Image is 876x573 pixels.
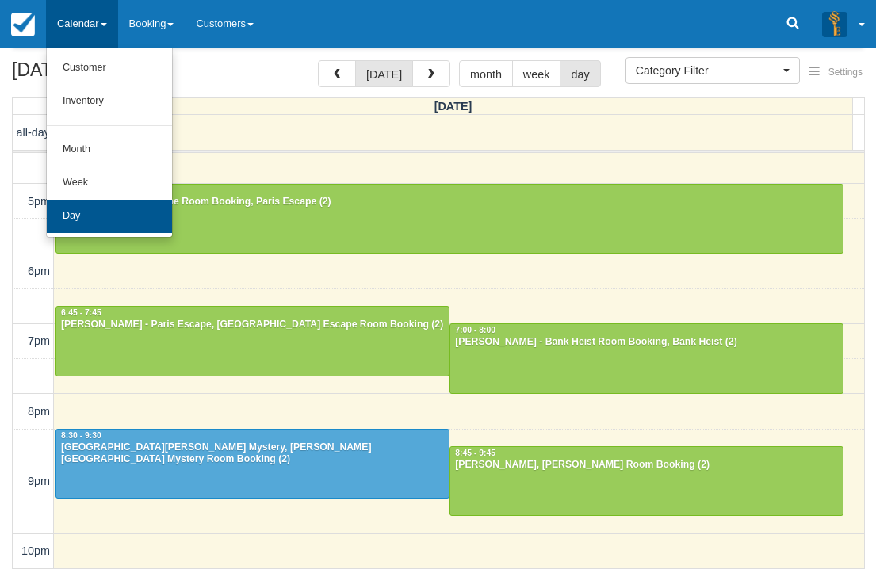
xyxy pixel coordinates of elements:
button: week [512,60,561,87]
span: 6:45 - 7:45 [61,308,101,317]
div: [PERSON_NAME] - Paris Escape, [GEOGRAPHIC_DATA] Escape Room Booking (2) [60,319,445,331]
a: Month [47,133,172,166]
span: 8pm [28,405,50,418]
button: Settings [800,61,872,84]
div: [GEOGRAPHIC_DATA][PERSON_NAME] Mystery, [PERSON_NAME][GEOGRAPHIC_DATA] Mystery Room Booking (2) [60,441,445,467]
span: 10pm [21,544,50,557]
a: Day [47,200,172,233]
a: Week [47,166,172,200]
a: Inventory [47,85,172,118]
a: 5:00 - 6:00[PERSON_NAME] Escape Room Booking, Paris Escape (2) [55,184,843,254]
div: [PERSON_NAME], [PERSON_NAME] Room Booking (2) [454,459,839,472]
span: 8:30 - 9:30 [61,431,101,440]
a: 8:45 - 9:45[PERSON_NAME], [PERSON_NAME] Room Booking (2) [449,446,843,516]
span: 7pm [28,334,50,347]
img: A3 [822,11,847,36]
a: 6:45 - 7:45[PERSON_NAME] - Paris Escape, [GEOGRAPHIC_DATA] Escape Room Booking (2) [55,306,449,376]
span: 9pm [28,475,50,487]
button: [DATE] [355,60,413,87]
span: 8:45 - 9:45 [455,449,495,457]
span: 5pm [28,195,50,208]
img: checkfront-main-nav-mini-logo.png [11,13,35,36]
h2: [DATE] [12,60,212,90]
span: Settings [828,67,863,78]
ul: Calendar [46,48,173,238]
div: [PERSON_NAME] Escape Room Booking, Paris Escape (2) [60,196,839,208]
span: all-day [17,126,50,139]
button: day [560,60,600,87]
a: 8:30 - 9:30[GEOGRAPHIC_DATA][PERSON_NAME] Mystery, [PERSON_NAME][GEOGRAPHIC_DATA] Mystery Room Bo... [55,429,449,499]
a: Customer [47,52,172,85]
span: [DATE] [434,100,472,113]
div: [PERSON_NAME] - Bank Heist Room Booking, Bank Heist (2) [454,336,839,349]
span: 7:00 - 8:00 [455,326,495,334]
button: Category Filter [625,57,800,84]
a: 7:00 - 8:00[PERSON_NAME] - Bank Heist Room Booking, Bank Heist (2) [449,323,843,393]
span: Category Filter [636,63,779,78]
button: month [459,60,513,87]
span: 6pm [28,265,50,277]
